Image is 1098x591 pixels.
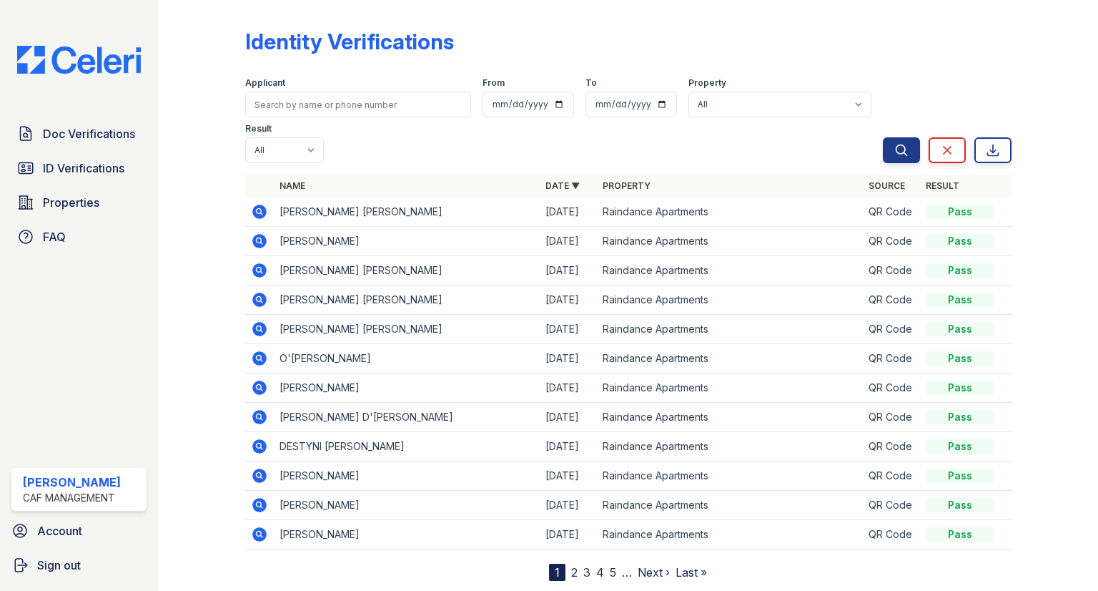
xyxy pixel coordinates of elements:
td: Raindance Apartments [597,344,863,373]
td: [PERSON_NAME] [PERSON_NAME] [274,256,540,285]
div: Pass [926,351,994,366]
label: To [585,77,597,89]
td: [PERSON_NAME] [PERSON_NAME] [274,285,540,315]
td: QR Code [863,373,920,403]
a: ID Verifications [11,154,147,182]
a: Date ▼ [545,180,580,191]
span: Sign out [37,557,81,574]
td: [PERSON_NAME] [274,227,540,256]
a: Property [603,180,651,191]
td: QR Code [863,432,920,461]
div: Pass [926,322,994,336]
a: Account [6,517,152,545]
div: Pass [926,410,994,424]
td: O'[PERSON_NAME] [274,344,540,373]
td: Raindance Apartments [597,256,863,285]
td: [PERSON_NAME] [274,520,540,550]
a: 4 [596,565,604,580]
td: [PERSON_NAME] [PERSON_NAME] [274,315,540,344]
td: QR Code [863,285,920,315]
div: Pass [926,263,994,278]
td: QR Code [863,197,920,227]
label: Applicant [245,77,285,89]
div: Pass [926,234,994,248]
td: QR Code [863,344,920,373]
td: Raindance Apartments [597,520,863,550]
a: Result [926,180,959,191]
img: CE_Logo_Blue-a8612792a0a2168367f1c8372b55b34899dd931a85d93a1a3d3e32e68fde9ad4.png [6,46,152,74]
td: QR Code [863,491,920,520]
div: Pass [926,439,994,454]
td: [PERSON_NAME] [274,373,540,403]
a: Last » [676,565,707,580]
td: Raindance Apartments [597,461,863,491]
td: QR Code [863,227,920,256]
div: CAF Management [23,491,121,505]
div: Pass [926,527,994,542]
input: Search by name or phone number [245,92,471,117]
td: [DATE] [540,432,597,461]
td: QR Code [863,403,920,432]
td: Raindance Apartments [597,403,863,432]
div: 1 [549,564,565,581]
a: Name [280,180,305,191]
td: [DATE] [540,197,597,227]
span: Properties [43,194,99,211]
div: Pass [926,293,994,307]
a: Sign out [6,551,152,580]
td: [DATE] [540,285,597,315]
td: [DATE] [540,315,597,344]
td: [DATE] [540,520,597,550]
td: [DATE] [540,373,597,403]
td: [PERSON_NAME] [274,491,540,520]
div: Identity Verifications [245,29,454,54]
td: [DATE] [540,403,597,432]
a: Source [869,180,905,191]
td: DESTYNI [PERSON_NAME] [274,432,540,461]
div: Pass [926,381,994,395]
td: Raindance Apartments [597,197,863,227]
a: 2 [571,565,578,580]
td: Raindance Apartments [597,373,863,403]
td: Raindance Apartments [597,432,863,461]
label: From [483,77,505,89]
a: Properties [11,188,147,217]
td: QR Code [863,256,920,285]
td: QR Code [863,315,920,344]
td: QR Code [863,461,920,491]
a: Doc Verifications [11,119,147,148]
span: Account [37,522,82,539]
td: [DATE] [540,491,597,520]
td: Raindance Apartments [597,315,863,344]
a: Next › [638,565,670,580]
div: [PERSON_NAME] [23,474,121,491]
span: Doc Verifications [43,125,135,142]
span: FAQ [43,228,66,245]
td: [PERSON_NAME] [PERSON_NAME] [274,197,540,227]
td: QR Code [863,520,920,550]
td: [DATE] [540,344,597,373]
div: Pass [926,205,994,219]
a: 5 [610,565,616,580]
label: Result [245,123,272,135]
span: … [622,564,632,581]
td: [DATE] [540,227,597,256]
td: [DATE] [540,256,597,285]
span: ID Verifications [43,160,124,177]
a: FAQ [11,223,147,251]
div: Pass [926,469,994,483]
td: [DATE] [540,461,597,491]
td: Raindance Apartments [597,491,863,520]
td: [PERSON_NAME] [274,461,540,491]
td: [PERSON_NAME] D'[PERSON_NAME] [274,403,540,432]
td: Raindance Apartments [597,285,863,315]
label: Property [688,77,726,89]
a: 3 [583,565,590,580]
div: Pass [926,498,994,512]
td: Raindance Apartments [597,227,863,256]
